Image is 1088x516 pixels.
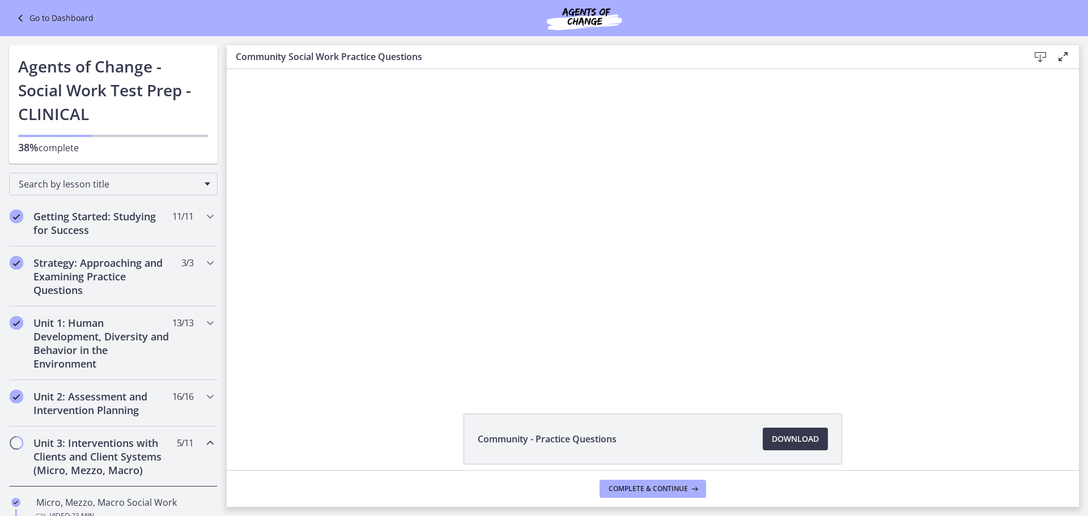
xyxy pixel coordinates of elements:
[478,432,617,446] span: Community - Practice Questions
[236,50,1011,63] h3: Community Social Work Practice Questions
[11,498,20,507] i: Completed
[227,69,1079,387] iframe: Video Lesson
[14,11,93,25] a: Go to Dashboard
[172,210,193,223] span: 11 / 11
[33,436,172,477] h2: Unit 3: Interventions with Clients and Client Systems (Micro, Mezzo, Macro)
[763,428,828,450] a: Download
[10,316,23,330] i: Completed
[10,256,23,270] i: Completed
[9,173,218,195] div: Search by lesson title
[33,390,172,417] h2: Unit 2: Assessment and Intervention Planning
[600,480,706,498] button: Complete & continue
[609,484,688,493] span: Complete & continue
[18,140,209,155] p: complete
[181,256,193,270] span: 3 / 3
[19,178,199,190] span: Search by lesson title
[18,140,39,154] span: 38%
[516,5,652,32] img: Agents of Change
[33,210,172,237] h2: Getting Started: Studying for Success
[772,432,819,446] span: Download
[172,316,193,330] span: 13 / 13
[18,54,209,126] h1: Agents of Change - Social Work Test Prep - CLINICAL
[33,316,172,370] h2: Unit 1: Human Development, Diversity and Behavior in the Environment
[177,436,193,450] span: 5 / 11
[172,390,193,403] span: 16 / 16
[10,390,23,403] i: Completed
[33,256,172,297] h2: Strategy: Approaching and Examining Practice Questions
[10,210,23,223] i: Completed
